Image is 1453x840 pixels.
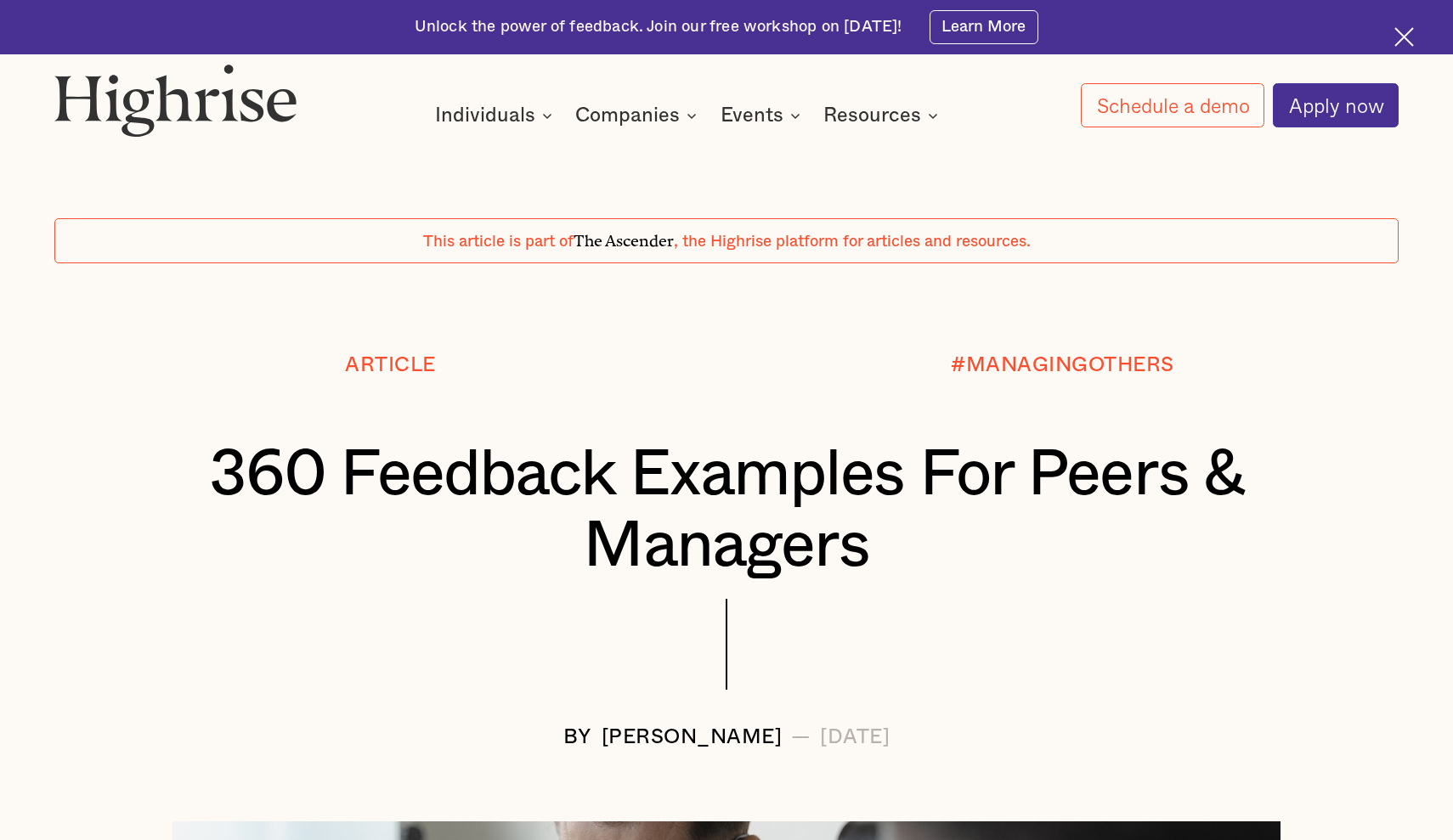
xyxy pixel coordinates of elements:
div: Companies [575,105,680,126]
div: Companies [575,105,702,126]
div: Events [721,105,783,126]
div: Events [721,105,806,126]
a: Learn More [930,10,1039,45]
div: Individuals [435,105,557,126]
div: — [791,726,811,748]
div: BY [563,726,592,748]
img: Highrise logo [54,64,297,137]
span: , the Highrise platform for articles and resources. [674,234,1031,250]
img: Cross icon [1394,27,1414,47]
div: Unlock the power of feedback. Join our free workshop on [DATE]! [415,16,902,37]
h1: 360 Feedback Examples For Peers & Managers [110,440,1343,583]
div: Resources [823,105,943,126]
span: This article is part of [423,234,574,250]
div: [DATE] [820,726,890,748]
div: #MANAGINGOTHERS [951,354,1174,376]
span: The Ascender [574,228,674,246]
div: Individuals [435,105,535,126]
a: Apply now [1273,83,1399,127]
div: Article [345,354,436,376]
div: Resources [823,105,921,126]
div: [PERSON_NAME] [602,726,783,748]
a: Schedule a demo [1081,83,1264,127]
